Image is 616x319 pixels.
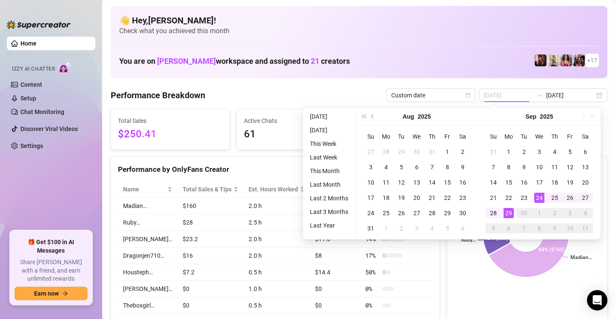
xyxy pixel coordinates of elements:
[307,220,352,231] li: Last Year
[516,129,532,144] th: Tu
[378,221,394,236] td: 2025-09-01
[427,147,437,157] div: 31
[365,301,379,310] span: 0 %
[178,248,244,264] td: $16
[365,268,379,277] span: 50 %
[249,185,298,194] div: Est. Hours Worked
[536,92,543,99] span: to
[409,190,424,205] td: 2025-08-20
[119,26,599,36] span: Check what you achieved this month
[580,147,590,157] div: 6
[565,162,575,172] div: 12
[562,221,578,236] td: 2025-10-10
[366,208,376,218] div: 24
[366,177,376,188] div: 10
[565,208,575,218] div: 3
[442,177,453,188] div: 15
[123,185,166,194] span: Name
[427,208,437,218] div: 28
[394,221,409,236] td: 2025-09-02
[394,190,409,205] td: 2025-08-19
[412,177,422,188] div: 13
[378,175,394,190] td: 2025-08-11
[366,147,376,157] div: 27
[519,177,529,188] div: 16
[562,159,578,175] td: 2025-09-12
[381,177,391,188] div: 11
[118,231,178,248] td: [PERSON_NAME]…
[366,162,376,172] div: 3
[534,208,544,218] div: 1
[516,205,532,221] td: 2025-09-30
[516,221,532,236] td: 2025-10-07
[381,162,391,172] div: 4
[501,159,516,175] td: 2025-09-08
[365,284,379,293] span: 0 %
[368,108,378,125] button: Previous month (PageUp)
[547,205,562,221] td: 2025-10-02
[20,125,78,132] a: Discover Viral Videos
[418,108,431,125] button: Choose a year
[504,223,514,234] div: 6
[20,81,42,88] a: Content
[501,175,516,190] td: 2025-09-15
[486,144,501,159] td: 2025-08-31
[178,181,244,198] th: Total Sales & Tips
[461,237,475,243] text: Ruby…
[409,144,424,159] td: 2025-07-30
[62,291,68,296] span: arrow-right
[519,193,529,203] div: 23
[466,93,471,98] span: calendar
[550,147,560,157] div: 4
[440,190,455,205] td: 2025-08-22
[547,175,562,190] td: 2025-09-18
[118,214,178,231] td: Ruby…
[458,147,468,157] div: 2
[532,175,547,190] td: 2025-09-17
[403,108,414,125] button: Choose a month
[178,198,244,214] td: $160
[244,198,310,214] td: 2.0 h
[547,54,559,66] img: Monique (@moneybagmoee)
[310,248,360,264] td: $8
[547,190,562,205] td: 2025-09-25
[488,223,499,234] div: 5
[486,205,501,221] td: 2025-09-28
[178,281,244,297] td: $0
[486,190,501,205] td: 2025-09-21
[547,221,562,236] td: 2025-10-09
[20,95,36,102] a: Setup
[424,129,440,144] th: Th
[532,159,547,175] td: 2025-09-10
[573,54,585,66] img: Erica (@ericabanks)
[458,223,468,234] div: 6
[310,264,360,281] td: $14.4
[178,264,244,281] td: $7.2
[396,177,407,188] div: 12
[307,193,352,203] li: Last 2 Months
[580,177,590,188] div: 20
[550,223,560,234] div: 9
[534,193,544,203] div: 24
[440,144,455,159] td: 2025-08-01
[310,297,360,314] td: $0
[532,129,547,144] th: We
[532,144,547,159] td: 2025-09-03
[488,177,499,188] div: 14
[516,175,532,190] td: 2025-09-16
[455,129,470,144] th: Sa
[519,147,529,157] div: 2
[394,144,409,159] td: 2025-07-29
[363,190,378,205] td: 2025-08-17
[535,54,547,66] img: Dragonjen710 (@dragonjen)
[363,129,378,144] th: Su
[547,129,562,144] th: Th
[534,162,544,172] div: 10
[412,147,422,157] div: 30
[455,144,470,159] td: 2025-08-02
[7,20,71,29] img: logo-BBDzfeDw.svg
[455,159,470,175] td: 2025-08-09
[501,190,516,205] td: 2025-09-22
[565,193,575,203] div: 26
[310,231,360,248] td: $11.6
